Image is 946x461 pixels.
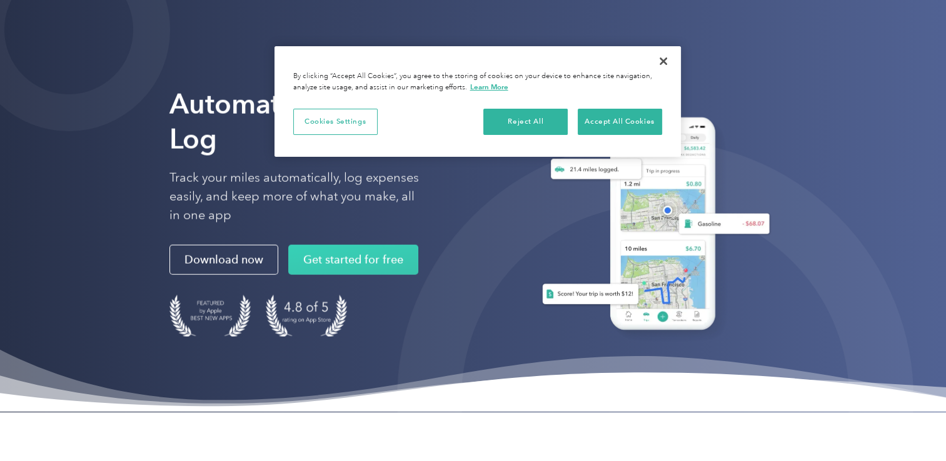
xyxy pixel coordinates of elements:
[483,109,568,135] button: Reject All
[288,245,418,275] a: Get started for free
[470,82,508,91] a: More information about your privacy, opens in a new tab
[169,245,278,275] a: Download now
[274,46,681,157] div: Cookie banner
[578,109,662,135] button: Accept All Cookies
[266,295,347,337] img: 4.9 out of 5 stars on the app store
[650,47,677,75] button: Close
[169,295,251,337] img: Badge for Featured by Apple Best New Apps
[293,109,378,135] button: Cookies Settings
[293,71,662,93] div: By clicking “Accept All Cookies”, you agree to the storing of cookies on your device to enhance s...
[169,87,470,156] strong: Automate Your Mileage Log
[274,46,681,157] div: Privacy
[169,169,420,225] p: Track your miles automatically, log expenses easily, and keep more of what you make, all in one app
